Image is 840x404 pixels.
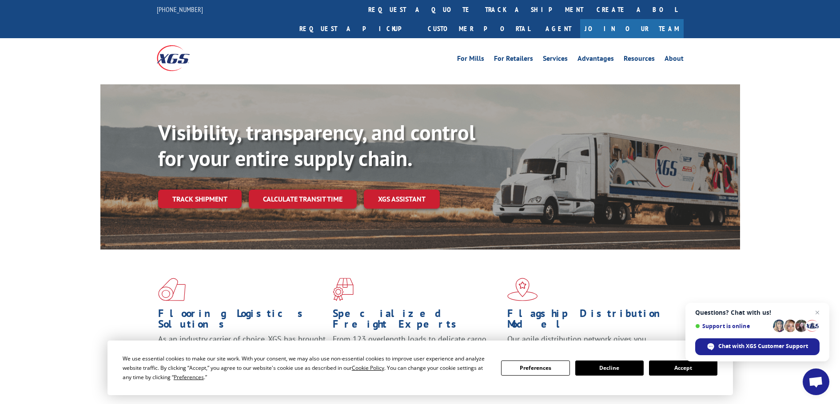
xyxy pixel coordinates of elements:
button: Preferences [501,360,569,376]
span: Questions? Chat with us! [695,309,820,316]
a: XGS ASSISTANT [364,190,440,209]
a: Advantages [577,55,614,65]
span: As an industry carrier of choice, XGS has brought innovation and dedication to flooring logistics... [158,334,326,365]
h1: Specialized Freight Experts [333,308,501,334]
div: We use essential cookies to make our site work. With your consent, we may also use non-essential ... [123,354,490,382]
a: [PHONE_NUMBER] [157,5,203,14]
a: Agent [537,19,580,38]
a: Resources [624,55,655,65]
span: Preferences [174,373,204,381]
span: Support is online [695,323,770,329]
button: Decline [575,360,644,376]
span: Cookie Policy [352,364,384,372]
h1: Flooring Logistics Solutions [158,308,326,334]
a: For Retailers [494,55,533,65]
p: From 123 overlength loads to delicate cargo, our experienced staff knows the best way to move you... [333,334,501,373]
a: Services [543,55,568,65]
a: About [665,55,684,65]
img: xgs-icon-total-supply-chain-intelligence-red [158,278,186,301]
a: Open chat [803,368,829,395]
div: Cookie Consent Prompt [107,341,733,395]
a: Calculate transit time [249,190,357,209]
a: For Mills [457,55,484,65]
img: xgs-icon-flagship-distribution-model-red [507,278,538,301]
img: xgs-icon-focused-on-flooring-red [333,278,354,301]
span: Chat with XGS Customer Support [695,338,820,355]
a: Track shipment [158,190,242,208]
a: Request a pickup [293,19,421,38]
a: Customer Portal [421,19,537,38]
a: Join Our Team [580,19,684,38]
h1: Flagship Distribution Model [507,308,675,334]
span: Chat with XGS Customer Support [718,342,808,350]
button: Accept [649,360,717,376]
b: Visibility, transparency, and control for your entire supply chain. [158,119,475,172]
span: Our agile distribution network gives you nationwide inventory management on demand. [507,334,671,355]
